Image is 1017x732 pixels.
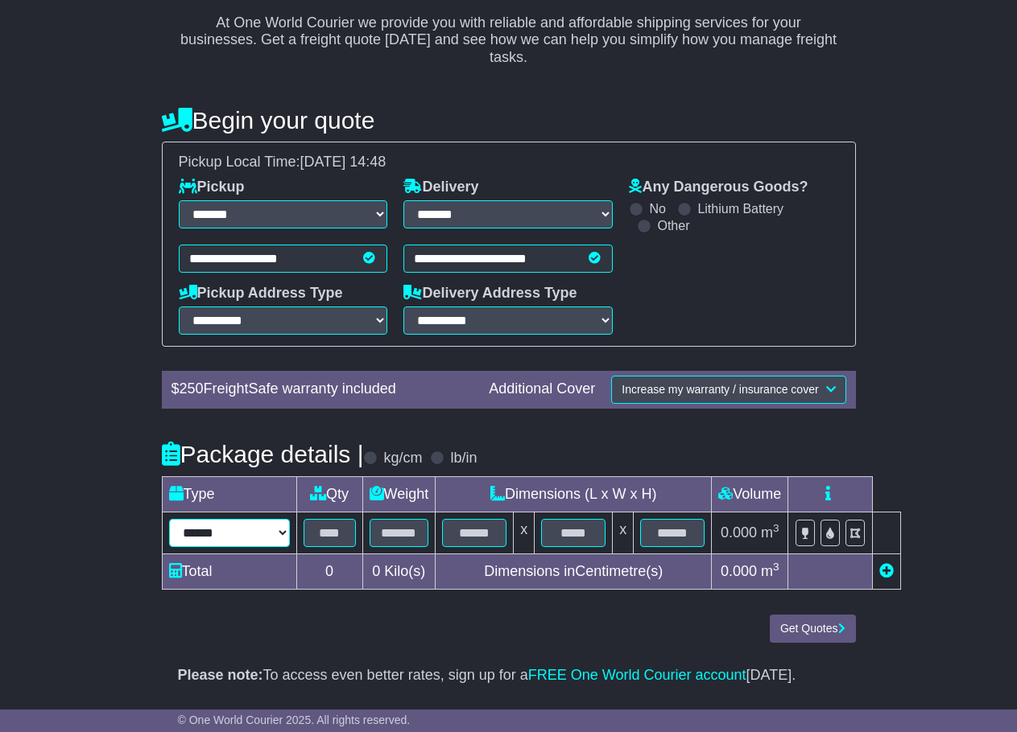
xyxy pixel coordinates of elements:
[528,667,746,683] a: FREE One World Courier account
[697,201,783,216] label: Lithium Battery
[712,476,788,512] td: Volume
[773,522,779,534] sup: 3
[162,476,296,512] td: Type
[171,154,847,171] div: Pickup Local Time:
[362,553,436,589] td: Kilo(s)
[179,285,343,302] label: Pickup Address Type
[629,179,808,196] label: Any Dangerous Goods?
[300,154,387,170] span: [DATE] 14:48
[721,563,757,579] span: 0.000
[657,218,689,233] label: Other
[180,380,204,397] span: 250
[162,107,856,134] h4: Begin your quote
[403,179,478,196] label: Delivery
[773,561,779,573] sup: 3
[613,512,634,553] td: x
[162,553,296,589] td: Total
[721,524,757,541] span: 0.000
[162,441,364,467] h4: Package details |
[178,667,840,685] p: To access even better rates, sign up for a [DATE].
[178,667,263,683] strong: Please note:
[879,563,894,579] a: Add new item
[296,476,362,512] td: Qty
[296,553,362,589] td: 0
[649,201,665,216] label: No
[450,450,477,467] label: lb/in
[481,380,603,398] div: Additional Cover
[403,285,577,302] label: Delivery Address Type
[611,376,845,404] button: Increase my warranty / insurance cover
[383,450,422,467] label: kg/cm
[178,713,411,726] span: © One World Courier 2025. All rights reserved.
[761,524,779,541] span: m
[362,476,436,512] td: Weight
[436,553,712,589] td: Dimensions in Centimetre(s)
[179,179,245,196] label: Pickup
[436,476,712,512] td: Dimensions (L x W x H)
[761,563,779,579] span: m
[163,380,482,398] div: $ FreightSafe warranty included
[770,615,856,643] button: Get Quotes
[372,563,380,579] span: 0
[514,512,535,553] td: x
[622,383,818,396] span: Increase my warranty / insurance cover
